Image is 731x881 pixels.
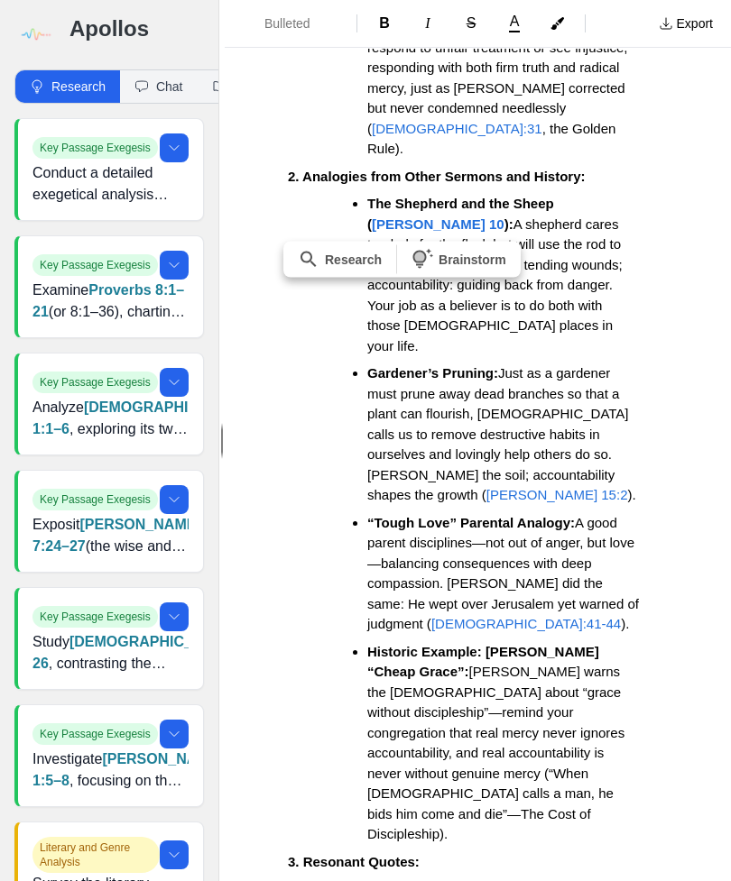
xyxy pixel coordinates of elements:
span: Bulleted List [264,14,328,32]
button: Format Bold [365,9,404,38]
p: Investigate , focusing on the link between asking for wisdom, doubt, and being “double-minded.” U... [32,748,189,792]
p: Study , contrasting the Beatitudes (“blessed are…”) with the subsequent essays of “woe to you who... [32,631,189,675]
span: Key Passage Exegesis [32,137,158,159]
span: Literary and Genre Analysis [32,837,160,873]
p: Examine (or 8:1–36), charting how Wisdom personified invites life and contrasts with folly. Highl... [32,280,189,323]
span: Key Passage Exegesis [32,723,158,745]
a: [DEMOGRAPHIC_DATA]:20–26 [32,634,264,671]
p: Analyze , exploring its two-way path motif (wicked vs. righteous) and how blessing and judgment f... [32,397,189,440]
a: [PERSON_NAME] 10 [372,216,504,232]
span: A [510,14,520,29]
p: Exposit (the wise and foolish builders) in the context of [PERSON_NAME]’ Sermon on the Mount, foc... [32,514,189,557]
strong: 2. Analogies from Other Sermons and History: [288,169,586,184]
button: Research [15,70,120,103]
strong: Gardener’s Pruning: [367,365,498,381]
button: Chat [120,70,198,103]
span: Key Passage Exegesis [32,254,158,276]
iframe: Drift Widget Chat Controller [641,791,709,859]
button: Format Italics [408,9,448,38]
span: Key Passage Exegesis [32,489,158,510]
a: [DEMOGRAPHIC_DATA] 1:1–6 [32,399,249,436]
span: ). [627,487,635,502]
a: Proverbs 8:1–21 [32,282,184,319]
span: I [425,15,430,31]
button: [DEMOGRAPHIC_DATA] [198,70,390,103]
button: Formatting Options [232,7,349,40]
button: A [495,11,534,36]
a: [DEMOGRAPHIC_DATA]:31 [372,121,542,136]
a: [PERSON_NAME] 1:5–8 [32,751,224,788]
button: Export [648,9,724,38]
span: Just as a gardener must prune away dead branches so that a plant can flourish, [DEMOGRAPHIC_DATA]... [367,365,633,502]
span: S [467,15,477,31]
strong: The Shepherd and the Sheep ( [367,196,558,232]
button: Research [287,245,393,274]
h3: Apollos [69,14,204,43]
a: [PERSON_NAME] 15:2 [486,487,628,502]
a: [PERSON_NAME] 7:24–27 [32,517,201,554]
span: ). [621,616,629,631]
span: B [379,15,390,31]
span: Key Passage Exegesis [32,606,158,628]
strong: ): [504,216,514,232]
span: A shepherd cares tenderly for the flock but will use the rod to guide and protect. Mercy: tending... [367,216,626,353]
button: Brainstorm [401,245,517,274]
span: [PERSON_NAME] warns the [DEMOGRAPHIC_DATA] about “grace without discipleship”—remind your congreg... [367,664,628,841]
strong: “Tough Love” Parental Analogy: [367,515,575,530]
strong: Historic Example: [PERSON_NAME] “Cheap Grace”: [367,644,603,680]
span: Key Passage Exegesis [32,372,158,393]
strong: 3. Resonant Quotes: [288,854,420,869]
button: Format Strikethrough [451,9,491,38]
img: logo [14,14,55,55]
p: Conduct a detailed exegetical analysis of , focusing on [PERSON_NAME]’s public speech and the pai... [32,162,189,206]
a: [DEMOGRAPHIC_DATA]:41-44 [431,616,621,631]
